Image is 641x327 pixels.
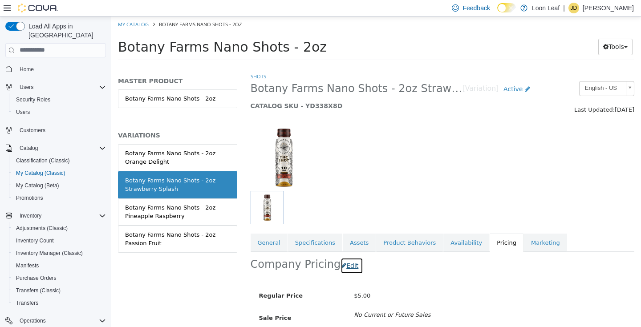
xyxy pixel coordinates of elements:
span: Catalog [16,143,106,153]
span: Purchase Orders [12,273,106,283]
span: Botany Farms Nano Shots - 2oz [7,23,215,38]
div: Botany Farms Nano Shots - 2oz Pineapple Raspberry [14,187,119,204]
a: My Catalog [7,4,37,11]
span: Active [392,69,411,76]
button: Inventory [2,210,110,222]
a: Promotions [12,193,47,203]
h5: VARIATIONS [7,115,126,123]
span: Promotions [16,194,43,202]
span: Adjustments (Classic) [12,223,106,234]
span: Inventory Count [16,237,54,244]
a: General [139,217,176,236]
button: Inventory Count [9,234,110,247]
button: Customers [2,124,110,137]
span: English - US [468,65,511,79]
button: Home [2,63,110,76]
a: Botany Farms Nano Shots - 2oz [7,73,126,92]
a: Shots [139,57,155,63]
span: Home [20,66,34,73]
button: Catalog [2,142,110,154]
button: Inventory Manager (Classic) [9,247,110,259]
button: Classification (Classic) [9,154,110,167]
h2: Company Pricing [139,241,230,255]
a: Specifications [177,217,231,236]
button: Users [16,82,37,93]
div: Joelle Dalencar [568,3,579,13]
a: Home [16,64,37,75]
span: Feedback [462,4,490,12]
a: Security Roles [12,94,54,105]
span: Customers [16,125,106,136]
span: Inventory Manager (Classic) [12,248,106,258]
img: 150 [139,108,206,174]
a: Classification (Classic) [12,155,73,166]
button: Inventory [16,210,45,221]
input: Dark Mode [497,3,516,12]
span: Users [12,107,106,117]
a: Product Behaviors [265,217,332,236]
span: Home [16,64,106,75]
i: No Current or Future Sales [243,295,319,302]
span: Security Roles [16,96,50,103]
span: Regular Price [148,276,191,283]
button: Transfers (Classic) [9,284,110,297]
h5: MASTER PRODUCT [7,61,126,69]
p: | [563,3,565,13]
small: [Variation] [351,69,387,76]
div: Botany Farms Nano Shots - 2oz Strawberry Splash [14,160,119,177]
span: Botany Farms Nano Shots - 2oz Strawberry Splash [139,65,351,79]
span: Classification (Classic) [12,155,106,166]
button: My Catalog (Beta) [9,179,110,192]
span: Classification (Classic) [16,157,70,164]
a: Inventory Count [12,235,57,246]
p: Loon Leaf [532,3,560,13]
a: Purchase Orders [12,273,60,283]
span: Operations [16,315,106,326]
div: Botany Farms Nano Shots - 2oz Orange Delight [14,133,119,150]
span: My Catalog (Beta) [16,182,59,189]
span: Users [20,84,33,91]
div: Botany Farms Nano Shots - 2oz Passion Fruit [14,214,119,231]
a: My Catalog (Classic) [12,168,69,178]
span: $5.00 [243,276,259,283]
span: Promotions [12,193,106,203]
span: Inventory [20,212,41,219]
a: Users [12,107,33,117]
button: Security Roles [9,93,110,106]
span: JD [571,3,577,13]
button: Tools [487,22,521,39]
a: Transfers (Classic) [12,285,64,296]
h5: CATALOG SKU - YD338X8D [139,85,424,93]
span: Transfers [12,298,106,308]
a: English - US [468,65,523,80]
button: Promotions [9,192,110,204]
span: Sale Price [148,298,180,305]
span: Purchase Orders [16,275,57,282]
span: Operations [20,317,46,324]
a: Adjustments (Classic) [12,223,71,234]
span: Users [16,109,30,116]
button: Operations [2,315,110,327]
button: Transfers [9,297,110,309]
a: Pricing [378,217,412,236]
span: Last Updated: [463,90,503,97]
span: Transfers (Classic) [16,287,61,294]
a: Marketing [413,217,456,236]
button: Edit [229,241,252,258]
a: Manifests [12,260,42,271]
span: Adjustments (Classic) [16,225,68,232]
button: Users [9,106,110,118]
span: Botany Farms Nano Shots - 2oz [48,4,130,11]
span: My Catalog (Beta) [12,180,106,191]
a: My Catalog (Beta) [12,180,63,191]
span: My Catalog (Classic) [16,170,65,177]
a: Transfers [12,298,42,308]
button: My Catalog (Classic) [9,167,110,179]
button: Operations [16,315,49,326]
span: Users [16,82,106,93]
span: Inventory Count [12,235,106,246]
span: Load All Apps in [GEOGRAPHIC_DATA] [25,22,106,40]
button: Adjustments (Classic) [9,222,110,234]
button: Users [2,81,110,93]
